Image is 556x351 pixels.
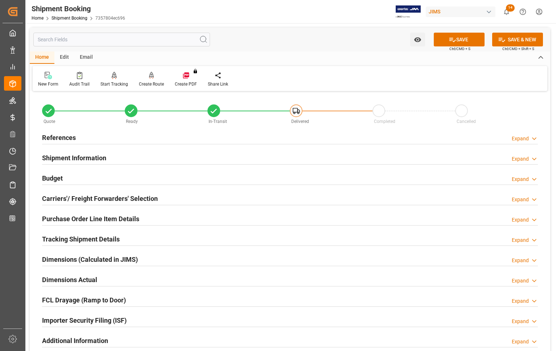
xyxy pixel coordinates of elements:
[42,194,158,203] h2: Carriers'/ Freight Forwarders' Selection
[139,81,164,87] div: Create Route
[291,119,309,124] span: Delivered
[512,155,529,163] div: Expand
[32,3,125,14] div: Shipment Booking
[515,4,531,20] button: Help Center
[512,216,529,224] div: Expand
[396,5,421,18] img: Exertis%20JAM%20-%20Email%20Logo.jpg_1722504956.jpg
[502,46,534,51] span: Ctrl/CMD + Shift + S
[512,196,529,203] div: Expand
[512,297,529,305] div: Expand
[52,16,87,21] a: Shipment Booking
[512,318,529,325] div: Expand
[42,255,138,264] h2: Dimensions (Calculated in JIMS)
[512,175,529,183] div: Expand
[42,336,108,346] h2: Additional Information
[512,338,529,346] div: Expand
[54,51,74,64] div: Edit
[32,16,44,21] a: Home
[33,33,210,46] input: Search Fields
[512,257,529,264] div: Expand
[449,46,470,51] span: Ctrl/CMD + S
[410,33,425,46] button: open menu
[100,81,128,87] div: Start Tracking
[42,275,97,285] h2: Dimensions Actual
[74,51,98,64] div: Email
[492,33,543,46] button: SAVE & NEW
[42,295,126,305] h2: FCL Drayage (Ramp to Door)
[512,135,529,143] div: Expand
[30,51,54,64] div: Home
[69,81,90,87] div: Audit Trail
[209,119,227,124] span: In-Transit
[42,315,127,325] h2: Importer Security Filing (ISF)
[457,119,476,124] span: Cancelled
[512,277,529,285] div: Expand
[374,119,395,124] span: Completed
[512,236,529,244] div: Expand
[38,81,58,87] div: New Form
[426,5,498,18] button: JIMS
[42,153,106,163] h2: Shipment Information
[42,133,76,143] h2: References
[208,81,228,87] div: Share Link
[42,234,120,244] h2: Tracking Shipment Details
[498,4,515,20] button: show 14 new notifications
[44,119,55,124] span: Quote
[434,33,485,46] button: SAVE
[426,7,495,17] div: JIMS
[506,4,515,12] span: 14
[42,214,139,224] h2: Purchase Order Line Item Details
[126,119,138,124] span: Ready
[42,173,63,183] h2: Budget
